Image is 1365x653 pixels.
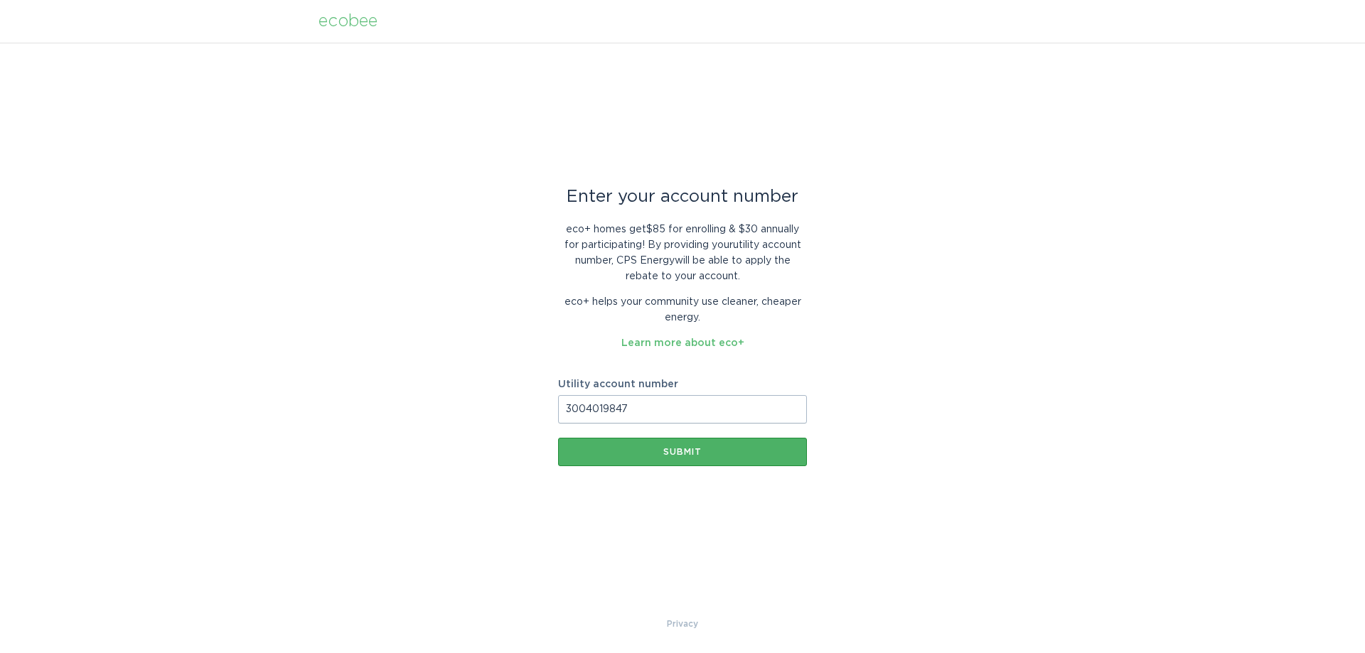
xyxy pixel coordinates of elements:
p: eco+ helps your community use cleaner, cheaper energy. [558,294,807,325]
div: Submit [565,448,800,456]
label: Utility account number [558,379,807,389]
p: eco+ homes get $85 for enrolling & $30 annually for participating ! By providing your utility acc... [558,222,807,284]
a: Learn more about eco+ [621,338,744,348]
a: Privacy Policy & Terms of Use [667,616,698,632]
div: ecobee [318,14,378,29]
div: Enter your account number [558,189,807,205]
button: Submit [558,438,807,466]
